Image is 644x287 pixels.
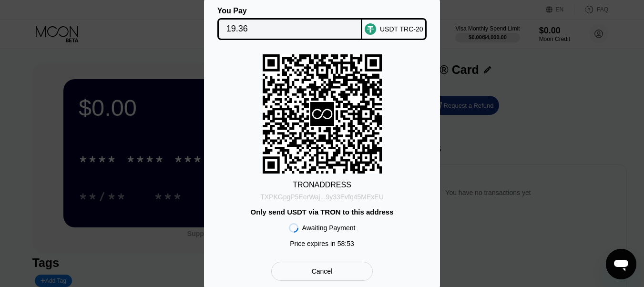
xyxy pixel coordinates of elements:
div: TXPKGpgP5EerWaj...9y33Evfq45MExEU [260,193,384,201]
div: Only send USDT via TRON to this address [250,208,393,216]
iframe: Botão para abrir a janela de mensagens [606,249,636,279]
div: Cancel [271,262,373,281]
div: You Pay [217,7,363,15]
div: Cancel [312,267,333,276]
div: TRON ADDRESS [293,181,351,189]
div: TXPKGpgP5EerWaj...9y33Evfq45MExEU [260,189,384,201]
div: USDT TRC-20 [380,25,423,33]
span: 58 : 53 [337,240,354,247]
div: Price expires in [290,240,354,247]
div: Awaiting Payment [302,224,356,232]
div: You PayUSDT TRC-20 [218,7,426,40]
